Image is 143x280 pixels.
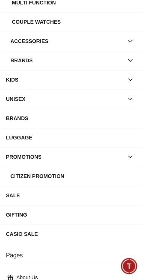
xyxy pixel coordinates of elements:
[6,227,137,241] div: CASIO SALE
[6,92,124,106] div: UNISEX
[121,258,137,274] div: Chat Widget
[6,208,137,221] div: GIFTING
[10,169,137,183] div: Citizen Promotion
[6,112,137,125] div: BRANDS
[6,73,124,86] div: KIDS
[6,150,124,164] div: PROMOTIONS
[6,189,137,202] div: SALE
[10,54,124,67] div: Brands
[6,131,137,144] div: LUGGAGE
[12,15,137,29] div: Couple Watches
[10,34,124,48] div: Accessories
